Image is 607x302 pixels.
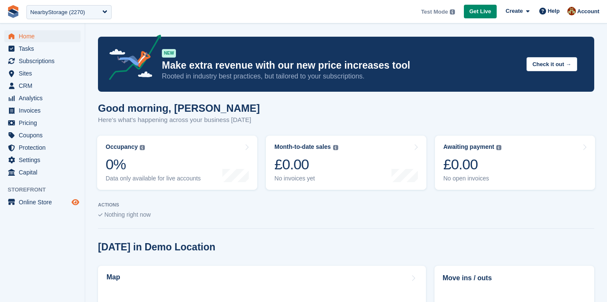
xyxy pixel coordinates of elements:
span: Help [548,7,560,15]
span: Analytics [19,92,70,104]
a: menu [4,166,81,178]
span: Storefront [8,186,85,194]
a: Awaiting payment £0.00 No open invoices [435,136,595,190]
img: icon-info-grey-7440780725fd019a000dd9b08b2336e03edf1995a4989e88bcd33f0948082b44.svg [333,145,338,150]
span: Capital [19,166,70,178]
div: No open invoices [443,175,502,182]
a: menu [4,80,81,92]
a: Get Live [464,5,497,19]
p: ACTIONS [98,202,594,208]
img: icon-info-grey-7440780725fd019a000dd9b08b2336e03edf1995a4989e88bcd33f0948082b44.svg [450,9,455,15]
img: price-adjustments-announcement-icon-8257ccfd72463d97f412b2fc003d46551f7dbcb40ab6d574587a9cd5c0d94... [102,35,161,83]
span: Sites [19,67,70,79]
a: menu [4,117,81,129]
span: Invoices [19,105,70,116]
img: stora-icon-8386f47178a22dfd0bd8f6a31ec36ba5ce8667c1dd55bd0f319d3a0aa187defe.svg [7,5,20,18]
span: Settings [19,154,70,166]
span: Account [577,7,599,16]
a: menu [4,154,81,166]
img: icon-info-grey-7440780725fd019a000dd9b08b2336e03edf1995a4989e88bcd33f0948082b44.svg [140,145,145,150]
span: CRM [19,80,70,92]
a: Preview store [70,197,81,207]
img: icon-info-grey-7440780725fd019a000dd9b08b2336e03edf1995a4989e88bcd33f0948082b44.svg [496,145,501,150]
div: 0% [106,156,201,173]
div: £0.00 [274,156,338,173]
span: Create [506,7,523,15]
p: Rooted in industry best practices, but tailored to your subscriptions. [162,72,520,81]
a: menu [4,129,81,141]
a: menu [4,142,81,154]
div: Data only available for live accounts [106,175,201,182]
a: menu [4,67,81,79]
span: Tasks [19,43,70,55]
a: menu [4,30,81,42]
div: NearbyStorage (2270) [30,8,85,17]
img: blank_slate_check_icon-ba018cac091ee9be17c0a81a6c232d5eb81de652e7a59be601be346b1b6ddf79.svg [98,213,103,217]
h1: Good morning, [PERSON_NAME] [98,102,260,114]
span: Online Store [19,196,70,208]
a: menu [4,105,81,116]
a: menu [4,92,81,104]
p: Make extra revenue with our new price increases tool [162,59,520,72]
div: £0.00 [443,156,502,173]
a: menu [4,55,81,67]
span: Subscriptions [19,55,70,67]
a: Occupancy 0% Data only available for live accounts [97,136,257,190]
img: Steven [567,7,576,15]
div: Occupancy [106,143,138,151]
span: Nothing right now [104,211,151,218]
h2: [DATE] in Demo Location [98,241,216,253]
span: Home [19,30,70,42]
span: Pricing [19,117,70,129]
span: Protection [19,142,70,154]
button: Check it out → [526,57,577,71]
span: Coupons [19,129,70,141]
a: menu [4,196,81,208]
h2: Map [106,273,120,281]
h2: Move ins / outs [443,273,586,283]
span: Test Mode [421,8,448,16]
p: Here's what's happening across your business [DATE] [98,115,260,125]
span: Get Live [469,7,491,16]
a: Month-to-date sales £0.00 No invoices yet [266,136,426,190]
div: No invoices yet [274,175,338,182]
div: Month-to-date sales [274,143,331,151]
a: menu [4,43,81,55]
div: NEW [162,49,176,58]
div: Awaiting payment [443,143,495,151]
